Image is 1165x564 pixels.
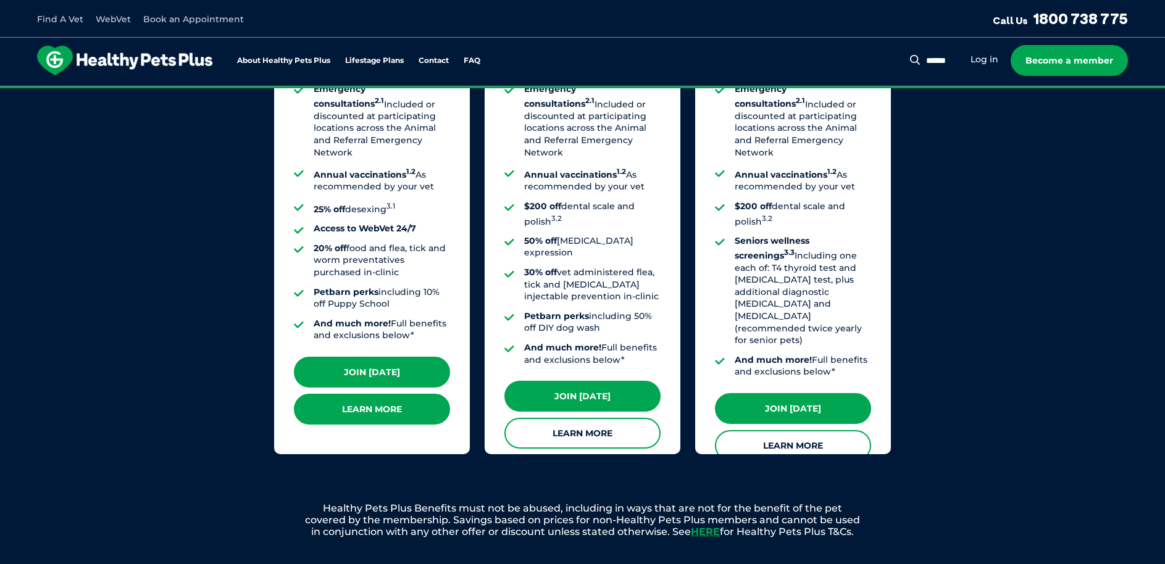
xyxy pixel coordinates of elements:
[314,169,415,180] strong: Annual vaccinations
[314,318,450,342] li: Full benefits and exclusions below*
[735,354,812,365] strong: And much more!
[524,267,557,278] strong: 30% off
[524,201,661,228] li: dental scale and polish
[524,342,661,366] li: Full benefits and exclusions below*
[784,248,795,257] sup: 3.3
[691,526,720,537] a: HERE
[796,97,805,106] sup: 2.1
[419,57,449,65] a: Contact
[464,57,480,65] a: FAQ
[314,223,416,234] strong: Access to WebVet 24/7
[314,201,450,215] li: desexing
[971,54,998,65] a: Log in
[314,318,391,329] strong: And much more!
[735,235,809,261] strong: Seniors wellness screenings
[524,169,626,180] strong: Annual vaccinations
[524,342,601,353] strong: And much more!
[617,167,626,176] sup: 1.2
[314,166,450,193] li: As recommended by your vet
[524,235,661,259] li: [MEDICAL_DATA] expression
[524,201,561,212] strong: $200 off
[1011,45,1128,76] a: Become a member
[715,430,871,461] a: Learn More
[294,394,450,425] a: Learn More
[715,393,871,424] a: Join [DATE]
[735,169,837,180] strong: Annual vaccinations
[524,267,661,303] li: vet administered flea, tick and [MEDICAL_DATA] injectable prevention in-clinic
[345,57,404,65] a: Lifestage Plans
[237,57,330,65] a: About Healthy Pets Plus
[504,381,661,412] a: Join [DATE]
[143,14,244,25] a: Book an Appointment
[386,202,395,210] sup: 3.1
[524,83,661,159] li: Included or discounted at participating locations across the Animal and Referral Emergency Network
[524,83,595,109] strong: Emergency consultations
[314,286,378,297] strong: Petbarn perks
[314,204,345,215] strong: 25% off
[314,83,450,159] li: Included or discounted at participating locations across the Animal and Referral Emergency Network
[314,243,346,254] strong: 20% off
[504,418,661,449] a: Learn More
[375,97,384,106] sup: 2.1
[735,201,772,212] strong: $200 off
[993,14,1028,27] span: Call Us
[37,46,212,75] img: hpp-logo
[735,235,871,347] li: Including one each of: T4 thyroid test and [MEDICAL_DATA] test, plus additional diagnostic [MEDIC...
[524,235,557,246] strong: 50% off
[262,502,904,538] p: Healthy Pets Plus Benefits must not be abused, including in ways that are not for the benefit of ...
[524,310,589,321] strong: Petbarn perks
[827,167,837,176] sup: 1.2
[908,54,923,66] button: Search
[314,243,450,279] li: food and flea, tick and worm preventatives purchased in-clinic
[314,83,384,109] strong: Emergency consultations
[314,286,450,310] li: including 10% off Puppy School
[524,166,661,193] li: As recommended by your vet
[96,14,131,25] a: WebVet
[735,83,871,159] li: Included or discounted at participating locations across the Animal and Referral Emergency Network
[551,214,562,223] sup: 3.2
[524,310,661,334] li: including 50% off DIY dog wash
[993,9,1128,28] a: Call Us1800 738 775
[406,167,415,176] sup: 1.2
[352,86,813,97] span: Proactive, preventative wellness program designed to keep your pet healthier and happier for longer
[735,166,871,193] li: As recommended by your vet
[37,14,83,25] a: Find A Vet
[762,214,772,223] sup: 3.2
[585,97,595,106] sup: 2.1
[735,354,871,378] li: Full benefits and exclusions below*
[735,201,871,228] li: dental scale and polish
[294,357,450,388] a: Join [DATE]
